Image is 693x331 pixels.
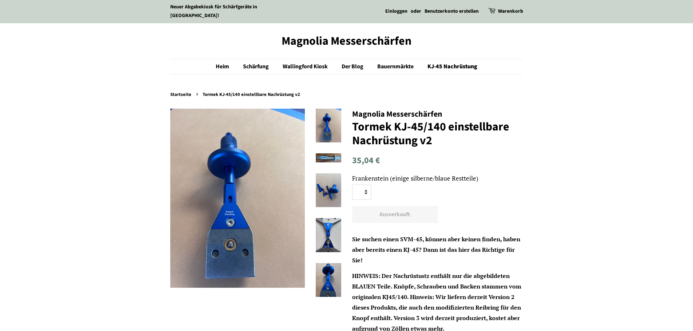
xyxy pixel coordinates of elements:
[422,59,477,74] a: KJ-45 Nachrüstung
[170,3,257,19] a: Neuer Abgabekiosk für Schärfgeräte in [GEOGRAPHIC_DATA]!
[336,59,371,74] a: Der Blog
[372,59,421,74] a: Bauernmärkte
[316,153,341,162] img: Tormek KJ-45/140 einstellbare Nachrüstung v2
[352,206,438,223] button: Ausverkauft
[170,91,191,98] font: Startseite
[170,109,305,288] img: Tormek KJ-45/140 einstellbare Nachrüstung v2
[196,89,198,98] font: ›
[427,62,477,70] font: KJ-45 Nachrüstung
[377,62,414,70] font: Bauernmärkte
[316,173,341,207] img: Tormek KJ-45/140 einstellbare Nachrüstung v2
[411,8,421,15] font: oder
[216,59,236,74] a: Heim
[277,59,335,74] a: Wallingford Kiosk
[352,235,520,264] font: Sie suchen einen SVM-45, können aber keinen finden, haben aber bereits einen KJ-45? Dann ist das ...
[243,62,269,70] font: Schärfung
[379,210,410,218] font: Ausverkauft
[385,8,407,15] a: Einloggen
[282,33,411,49] font: Magnolia Messerschärfen
[283,62,328,70] font: Wallingford Kiosk
[425,8,479,15] a: Benutzerkonto erstellen
[352,154,380,167] font: 35,04 €
[203,91,300,98] font: Tormek KJ-45/140 einstellbare Nachrüstung v2
[170,91,193,98] a: Startseite
[316,263,341,297] img: Tormek KJ-45/140 einstellbare Nachrüstung v2
[498,7,523,16] a: Warenkorb
[342,62,363,70] font: Der Blog
[238,59,276,74] a: Schärfung
[498,8,523,15] font: Warenkorb
[170,91,523,99] nav: Paniermehl
[316,218,341,252] img: Tormek KJ-45/140 einstellbare Nachrüstung v2
[216,62,229,70] font: Heim
[352,118,509,149] font: Tormek KJ-45/140 einstellbare Nachrüstung v2
[352,108,442,120] font: Magnolia Messerschärfen
[352,174,478,182] font: Frankenstein (einige silberne/blaue Restteile)
[316,109,341,142] img: Tormek KJ-45/140 einstellbare Nachrüstung v2
[170,34,523,48] a: Magnolia Messerschärfen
